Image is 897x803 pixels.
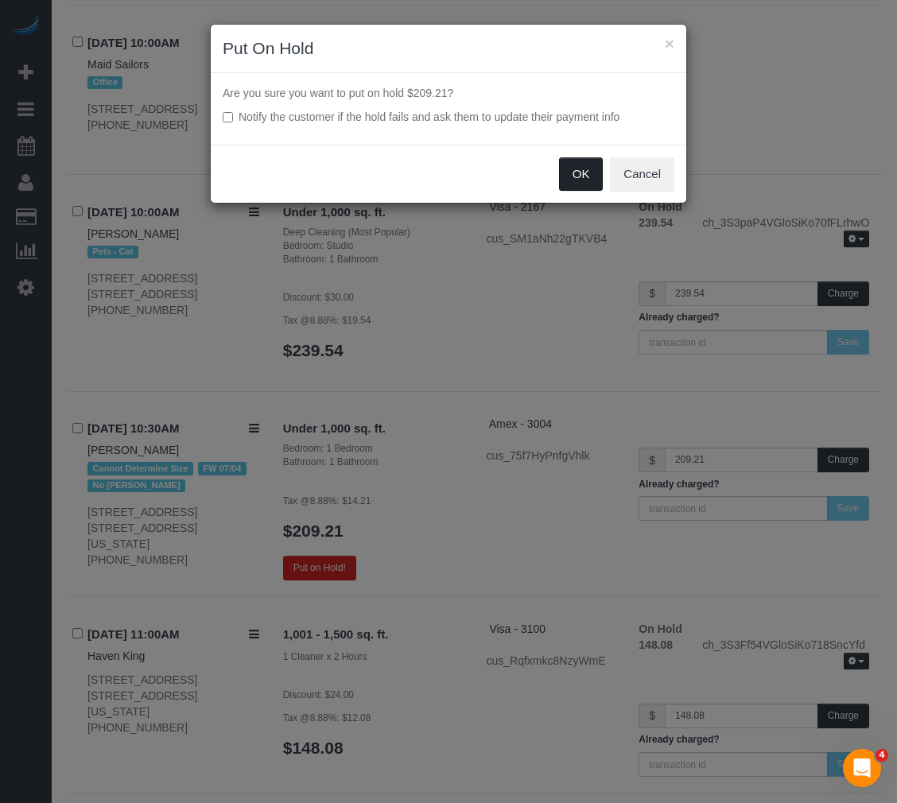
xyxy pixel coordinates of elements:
label: Notify the customer if the hold fails and ask them to update their payment info [223,109,674,125]
h3: Put On Hold [223,37,674,60]
button: × [665,35,674,52]
iframe: Intercom live chat [843,749,881,787]
span: 4 [876,749,888,762]
button: OK [559,157,604,191]
button: Cancel [610,157,674,191]
span: Are you sure you want to put on hold $209.21? [223,87,453,99]
sui-modal: Put On Hold [211,25,686,203]
input: Notify the customer if the hold fails and ask them to update their payment info [223,112,233,122]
